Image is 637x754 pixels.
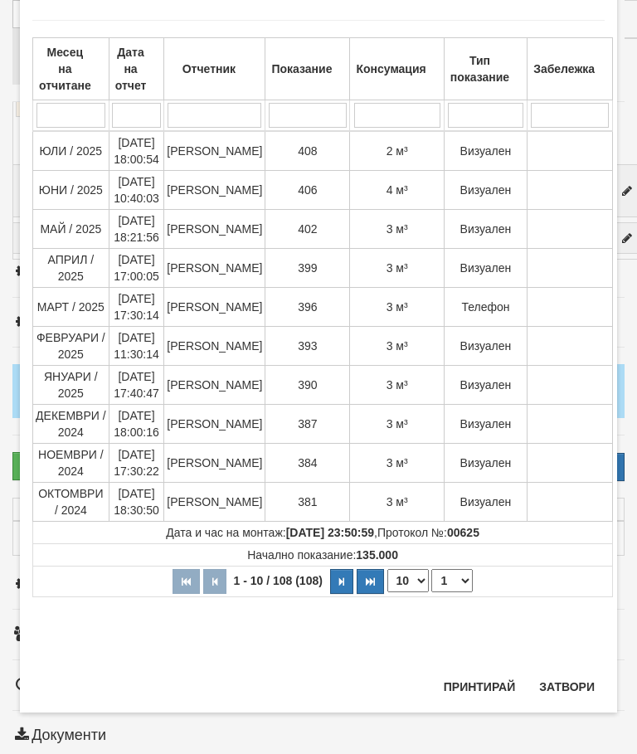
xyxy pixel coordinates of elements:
span: 399 [298,261,317,275]
th: Отчетник: No sort applied, activate to apply an ascending sort [164,37,265,100]
th: Дата на отчет: No sort applied, activate to apply an ascending sort [109,37,164,100]
td: [DATE] 17:30:22 [109,443,164,482]
td: [DATE] 17:00:05 [109,248,164,287]
td: [DATE] 17:30:14 [109,287,164,326]
select: Страница номер [431,569,473,592]
td: [PERSON_NAME] [164,326,265,365]
span: 387 [298,417,317,431]
span: 384 [298,456,317,469]
td: ДЕКЕМВРИ / 2024 [33,404,109,443]
td: Визуален [444,443,527,482]
span: 1 - 10 / 108 (108) [229,574,326,587]
span: 381 [298,495,317,508]
td: Визуален [444,131,527,171]
td: АПРИЛ / 2025 [33,248,109,287]
span: 396 [298,300,317,314]
button: Първа страница [173,569,200,594]
th: Тип показание: No sort applied, activate to apply an ascending sort [444,37,527,100]
button: Следваща страница [330,569,353,594]
span: Начално показание: [247,548,398,562]
b: Консумация [356,62,425,75]
span: 3 м³ [387,456,408,469]
td: [DATE] 18:00:16 [109,404,164,443]
td: Визуален [444,482,527,521]
button: Предишна страница [203,569,226,594]
span: 406 [298,183,317,197]
button: Принтирай [434,674,525,700]
strong: 00625 [447,526,479,539]
td: [DATE] 18:00:54 [109,131,164,171]
td: Визуален [444,404,527,443]
td: ЮНИ / 2025 [33,170,109,209]
b: Месец на отчитане [39,46,91,92]
span: 3 м³ [387,378,408,392]
span: 402 [298,222,317,236]
td: [PERSON_NAME] [164,365,265,404]
span: 408 [298,144,317,158]
td: [DATE] 10:40:03 [109,170,164,209]
span: 3 м³ [387,300,408,314]
td: [PERSON_NAME] [164,482,265,521]
span: Дата и час на монтаж: [166,526,374,539]
span: 3 м³ [387,261,408,275]
span: 3 м³ [387,495,408,508]
th: Месец на отчитане: No sort applied, activate to apply an ascending sort [33,37,109,100]
td: [DATE] 18:30:50 [109,482,164,521]
span: 393 [298,339,317,353]
b: Дата на отчет [115,46,147,92]
th: Консумация: No sort applied, activate to apply an ascending sort [350,37,444,100]
b: Забележка [533,62,595,75]
td: НОЕМВРИ / 2024 [33,443,109,482]
td: [PERSON_NAME] [164,170,265,209]
td: [PERSON_NAME] [164,209,265,248]
td: Телефон [444,287,527,326]
td: [PERSON_NAME] [164,287,265,326]
select: Брой редове на страница [387,569,429,592]
td: Визуален [444,248,527,287]
td: Визуален [444,209,527,248]
span: 390 [298,378,317,392]
td: [DATE] 18:21:56 [109,209,164,248]
td: ФЕВРУАРИ / 2025 [33,326,109,365]
button: Последна страница [357,569,384,594]
td: [PERSON_NAME] [164,443,265,482]
td: [PERSON_NAME] [164,248,265,287]
span: Протокол №: [377,526,479,539]
td: , [33,521,613,543]
span: 2 м³ [387,144,408,158]
b: Тип показание [450,54,509,84]
td: [DATE] 17:40:47 [109,365,164,404]
td: ЮЛИ / 2025 [33,131,109,171]
span: 3 м³ [387,222,408,236]
td: МАЙ / 2025 [33,209,109,248]
strong: [DATE] 23:50:59 [286,526,374,539]
td: Визуален [444,170,527,209]
td: ОКТОМВРИ / 2024 [33,482,109,521]
td: МАРТ / 2025 [33,287,109,326]
td: ЯНУАРИ / 2025 [33,365,109,404]
td: [PERSON_NAME] [164,131,265,171]
th: Показание: No sort applied, activate to apply an ascending sort [265,37,350,100]
th: Забележка: No sort applied, activate to apply an ascending sort [528,37,613,100]
strong: 135.000 [356,548,398,562]
td: [PERSON_NAME] [164,404,265,443]
b: Отчетник [182,62,236,75]
td: [DATE] 11:30:14 [109,326,164,365]
span: 4 м³ [387,183,408,197]
span: 3 м³ [387,339,408,353]
span: 3 м³ [387,417,408,431]
td: Визуален [444,326,527,365]
button: Затвори [529,674,605,700]
b: Показание [271,62,332,75]
td: Визуален [444,365,527,404]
